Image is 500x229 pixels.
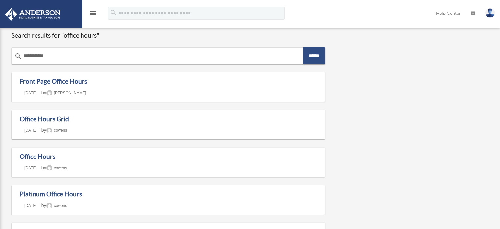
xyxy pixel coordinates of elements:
a: cowens [46,128,67,133]
span: by [41,90,86,95]
a: Office Hours [20,153,55,160]
i: search [110,9,117,16]
a: Front Page Office Hours [20,77,87,85]
span: by [41,203,67,208]
span: by [41,128,67,133]
i: search [14,52,22,60]
h1: Search results for "office hours" [12,31,325,40]
img: User Pic [485,8,495,18]
a: [DATE] [20,203,41,208]
a: [DATE] [20,166,41,170]
a: Office Hours Grid [20,115,69,123]
a: cowens [46,203,67,208]
a: [DATE] [20,128,41,133]
a: [PERSON_NAME] [46,91,86,95]
a: Platinum Office Hours [20,190,82,198]
a: cowens [46,166,67,170]
img: Anderson Advisors Platinum Portal [3,8,62,21]
i: menu [89,9,97,17]
a: [DATE] [20,91,41,95]
a: menu [89,12,97,17]
span: by [41,165,67,170]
